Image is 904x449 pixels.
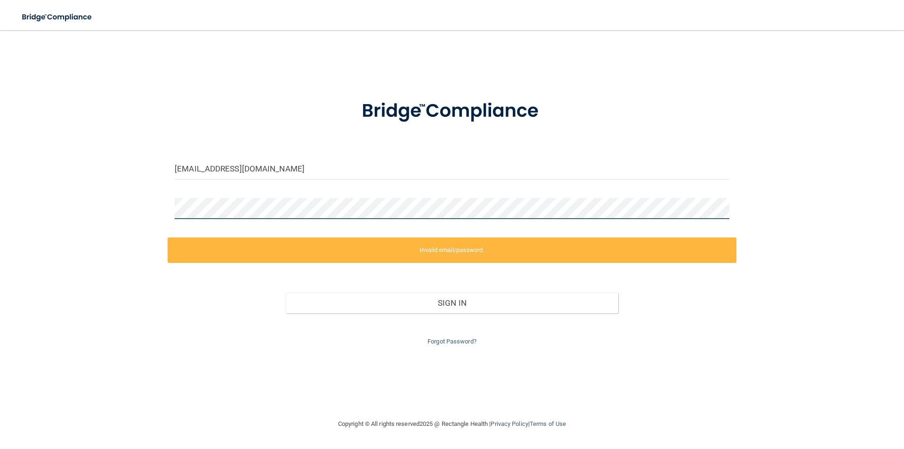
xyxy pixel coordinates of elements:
div: Copyright © All rights reserved 2025 @ Rectangle Health | | [280,409,624,439]
input: Email [175,158,729,180]
a: Forgot Password? [428,338,476,345]
img: bridge_compliance_login_screen.278c3ca4.svg [14,8,101,27]
label: Invalid email/password. [168,237,736,263]
a: Terms of Use [530,420,566,427]
img: bridge_compliance_login_screen.278c3ca4.svg [342,87,562,136]
button: Sign In [286,293,619,313]
a: Privacy Policy [491,420,528,427]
